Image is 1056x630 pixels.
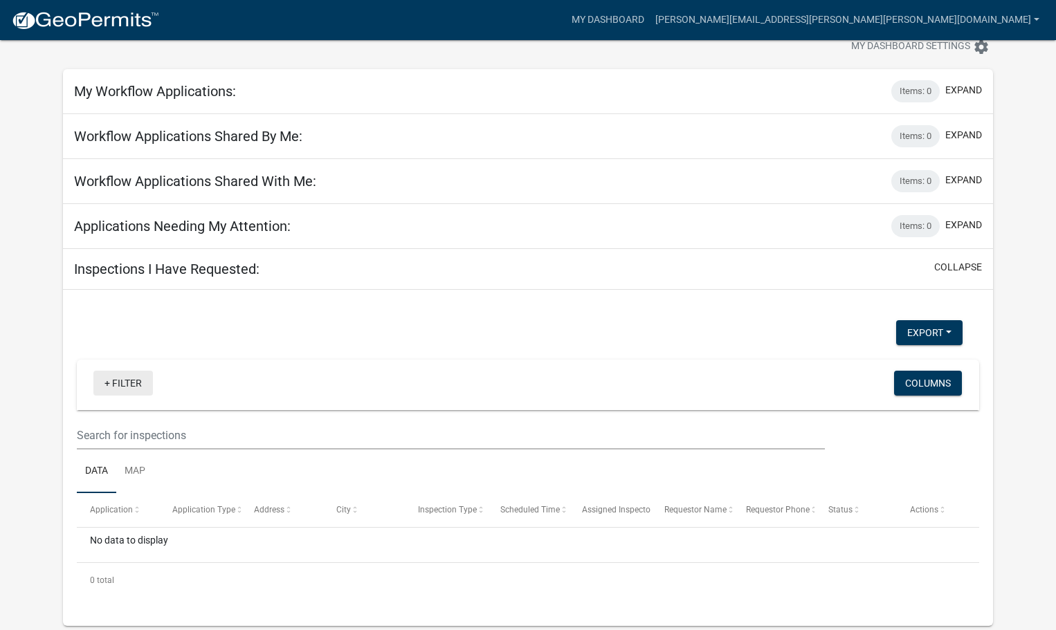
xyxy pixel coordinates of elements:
div: Items: 0 [891,125,940,147]
datatable-header-cell: Application [77,493,158,526]
button: Columns [894,371,962,396]
i: settings [973,39,990,55]
span: Address [254,505,284,515]
span: Actions [910,505,938,515]
h5: My Workflow Applications: [74,83,236,100]
div: collapse [63,290,992,626]
div: Items: 0 [891,170,940,192]
button: expand [945,83,982,98]
a: My Dashboard [566,7,650,33]
span: Requestor Phone [746,505,810,515]
span: Scheduled Time [500,505,560,515]
span: Application [90,505,133,515]
h5: Inspections I Have Requested: [74,261,260,277]
datatable-header-cell: Requestor Name [650,493,732,526]
datatable-header-cell: Inspection Type [405,493,486,526]
button: collapse [934,260,982,275]
a: [PERSON_NAME][EMAIL_ADDRESS][PERSON_NAME][PERSON_NAME][DOMAIN_NAME] [650,7,1045,33]
button: expand [945,173,982,187]
datatable-header-cell: Application Type [159,493,241,526]
datatable-header-cell: Requestor Phone [733,493,814,526]
h5: Applications Needing My Attention: [74,218,291,234]
a: Map [116,450,154,494]
span: Inspection Type [418,505,477,515]
button: expand [945,128,982,142]
span: Application Type [172,505,235,515]
a: + Filter [93,371,153,396]
div: No data to display [77,528,978,562]
h5: Workflow Applications Shared With Me: [74,173,316,189]
span: Status [828,505,853,515]
datatable-header-cell: Scheduled Time [487,493,569,526]
datatable-header-cell: City [323,493,405,526]
span: Assigned Inspector [582,505,653,515]
button: Export [896,320,963,345]
div: Items: 0 [891,80,940,102]
span: City [336,505,351,515]
a: Data [77,450,116,494]
button: expand [945,218,982,232]
datatable-header-cell: Assigned Inspector [569,493,650,526]
h5: Workflow Applications Shared By Me: [74,128,302,145]
div: Items: 0 [891,215,940,237]
datatable-header-cell: Address [241,493,322,526]
input: Search for inspections [77,421,825,450]
datatable-header-cell: Status [814,493,896,526]
div: 0 total [77,563,978,597]
button: My Dashboard Settingssettings [840,33,1001,60]
span: My Dashboard Settings [851,39,970,55]
datatable-header-cell: Actions [897,493,978,526]
span: Requestor Name [664,505,727,515]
